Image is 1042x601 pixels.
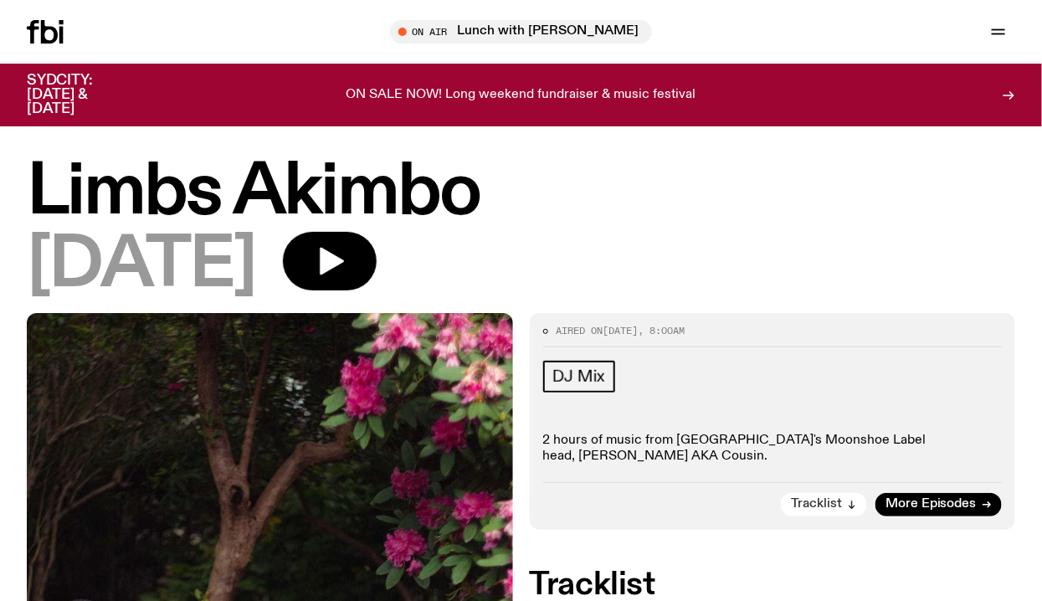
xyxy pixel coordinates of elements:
span: DJ Mix [553,367,606,386]
p: ON SALE NOW! Long weekend fundraiser & music festival [346,88,696,103]
p: 2 hours of music from [GEOGRAPHIC_DATA]'s Moonshoe Label head, [PERSON_NAME] AKA Cousin. [543,433,1003,465]
h2: Tracklist [530,570,1016,600]
span: [DATE] [27,232,256,300]
span: Tracklist [791,498,842,511]
h1: Limbs Akimbo [27,159,1015,227]
h3: SYDCITY: [DATE] & [DATE] [27,74,134,116]
span: Aired on [557,324,603,337]
button: Tracklist [781,493,867,516]
button: On AirLunch with [PERSON_NAME] [390,20,652,44]
span: More Episodes [885,498,977,511]
a: DJ Mix [543,361,616,393]
span: , 8:00am [639,324,685,337]
span: [DATE] [603,324,639,337]
a: More Episodes [875,493,1002,516]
